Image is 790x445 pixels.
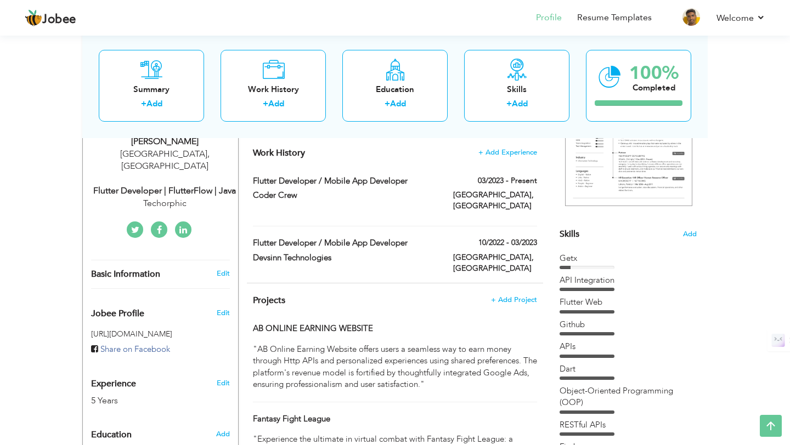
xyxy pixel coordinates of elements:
[253,323,437,334] label: AB ONLINE EARNING WEBSITE
[683,229,697,239] span: Add
[253,294,285,306] span: Projects
[560,341,697,352] div: APIs
[25,9,76,27] a: Jobee
[42,14,76,26] span: Jobee
[253,190,437,201] label: Coder Crew
[141,98,146,110] label: +
[629,82,679,93] div: Completed
[560,253,697,264] div: Getx
[560,363,697,375] div: Dart
[390,98,406,109] a: Add
[253,295,537,306] h4: This helps to highlight the project, tools and skills you have worked on.
[536,12,562,24] a: Profile
[253,344,537,391] div: "AB Online Earning Website offers users a seamless way to earn money through Http APIs and person...
[560,296,697,308] div: Flutter Web
[478,149,537,156] span: + Add Experience
[453,190,537,212] label: [GEOGRAPHIC_DATA], [GEOGRAPHIC_DATA]
[560,385,697,409] div: Object-Oriented Programming (OOP)
[25,9,42,27] img: jobee.io
[91,430,132,440] span: Education
[91,135,238,148] div: [PERSON_NAME]
[560,319,697,330] div: Github
[91,197,238,210] div: Techorphic
[253,413,437,425] label: Fantasy Fight League
[253,147,305,159] span: Work History
[83,297,238,324] div: Enhance your career by creating a custom URL for your Jobee public profile.
[491,296,537,304] span: + Add Project
[91,148,238,173] div: [GEOGRAPHIC_DATA] [GEOGRAPHIC_DATA]
[91,185,238,197] div: Flutter Developer | FlutterFlow | Java
[629,64,679,82] div: 100%
[91,309,144,319] span: Jobee Profile
[100,344,170,355] span: Share on Facebook
[217,378,230,388] a: Edit
[512,98,528,109] a: Add
[91,270,160,279] span: Basic Information
[560,228,579,240] span: Skills
[253,252,437,264] label: Devsinn Technologies
[716,12,765,25] a: Welcome
[453,252,537,274] label: [GEOGRAPHIC_DATA], [GEOGRAPHIC_DATA]
[253,175,437,187] label: Flutter Developer / Mobile App Developer
[91,379,136,389] span: Experience
[478,175,537,186] label: 03/2023 - Present
[216,429,230,439] span: Add
[217,269,230,278] a: Edit
[91,330,230,338] h5: [URL][DOMAIN_NAME]
[253,237,437,249] label: Flutter Developer / Mobile App Developer
[263,98,268,110] label: +
[207,148,210,160] span: ,
[351,83,439,95] div: Education
[146,98,162,109] a: Add
[253,147,537,158] h4: This helps to show the companies you have worked for.
[577,12,652,24] a: Resume Templates
[473,83,561,95] div: Skills
[560,419,697,431] div: RESTful APIs
[560,275,697,286] div: API Integration
[478,237,537,248] label: 10/2022 - 03/2023
[217,308,230,318] span: Edit
[385,98,390,110] label: +
[108,83,195,95] div: Summary
[91,395,204,407] div: 5 Years
[682,8,700,26] img: Profile Img
[268,98,284,109] a: Add
[506,98,512,110] label: +
[229,83,317,95] div: Work History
